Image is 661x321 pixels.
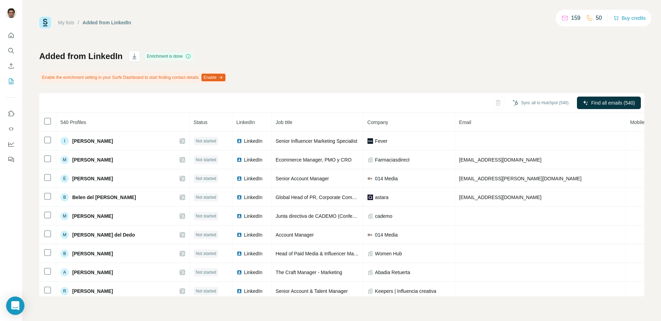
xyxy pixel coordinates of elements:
span: LinkedIn [244,231,263,238]
span: LinkedIn [244,250,263,257]
span: LinkedIn [244,156,263,163]
img: company-logo [367,138,373,144]
span: LinkedIn [244,175,263,182]
button: Sync all to HubSpot (540) [508,98,573,108]
img: LinkedIn logo [237,195,242,200]
img: LinkedIn logo [237,157,242,163]
div: A [60,268,69,277]
span: LinkedIn [244,288,263,295]
button: Use Surfe on LinkedIn [6,107,17,120]
span: [PERSON_NAME] [72,138,113,145]
span: LinkedIn [244,138,263,145]
button: Buy credits [613,13,646,23]
span: Ecommerce Manager, PMO y CRO [276,157,352,163]
img: Avatar [6,7,17,18]
span: Not started [196,250,216,257]
img: LinkedIn logo [237,213,242,219]
img: LinkedIn logo [237,270,242,275]
span: [PERSON_NAME] [72,288,113,295]
button: Feedback [6,153,17,166]
span: Keepers | Influencia creativa [375,288,436,295]
span: Not started [196,288,216,294]
span: Senior Account & Talent Manager [276,288,348,294]
img: LinkedIn logo [237,288,242,294]
span: Company [367,120,388,125]
span: Not started [196,269,216,275]
span: [PERSON_NAME] [72,213,113,220]
div: M [60,231,69,239]
span: Belen del [PERSON_NAME] [72,194,136,201]
p: 159 [571,14,580,22]
span: LinkedIn [237,120,255,125]
span: Status [194,120,208,125]
div: Open Intercom Messenger [6,297,25,315]
img: company-logo [367,195,373,200]
span: Senior Influencer Marketing Specialist [276,138,357,144]
img: LinkedIn logo [237,232,242,238]
span: 014 Media [375,175,398,182]
div: Enrichment is done [145,52,193,60]
button: Enrich CSV [6,60,17,72]
div: M [60,156,69,164]
span: Not started [196,232,216,238]
span: Abadia Retuerta [375,269,410,276]
h1: Added from LinkedIn [39,51,123,62]
div: B [60,249,69,258]
span: Not started [196,157,216,163]
span: LinkedIn [244,213,263,220]
span: [PERSON_NAME] del Dedo [72,231,135,238]
span: Women Hub [375,250,402,257]
span: Email [459,120,471,125]
span: Mobile [630,120,644,125]
img: LinkedIn logo [237,251,242,256]
img: company-logo [367,176,373,181]
button: Find all emails (540) [577,97,641,109]
button: Dashboard [6,138,17,150]
span: Not started [196,175,216,182]
span: 540 Profiles [60,120,86,125]
img: LinkedIn logo [237,138,242,144]
span: astara [375,194,389,201]
div: Added from LinkedIn [83,19,131,26]
span: [PERSON_NAME] [72,156,113,163]
span: [PERSON_NAME] [72,175,113,182]
img: company-logo [367,232,373,238]
span: Not started [196,138,216,144]
span: Senior Account Manager [276,176,329,181]
img: LinkedIn logo [237,176,242,181]
span: cademo [375,213,393,220]
span: Global Head of PR, Corporate Communications & Influencers [276,195,408,200]
span: Find all emails (540) [591,99,635,106]
button: Search [6,44,17,57]
span: Not started [196,213,216,219]
span: Junta directiva de CADEMO (Confederación de Asociaciones de Empresarios Madrid Oeste) [276,213,475,219]
span: Account Manager [276,232,314,238]
button: Enable [201,74,225,81]
span: LinkedIn [244,194,263,201]
div: Enable the enrichment setting in your Surfe Dashboard to start finding contact details [39,72,227,83]
span: Farmaciasdirect [375,156,410,163]
div: M [60,212,69,220]
img: Surfe Logo [39,17,51,28]
span: 014 Media [375,231,398,238]
div: E [60,174,69,183]
span: Not started [196,194,216,200]
span: Fever [375,138,388,145]
a: My lists [58,20,74,25]
span: Job title [276,120,292,125]
span: [EMAIL_ADDRESS][DOMAIN_NAME] [459,157,542,163]
p: 50 [596,14,602,22]
button: My lists [6,75,17,88]
span: [EMAIL_ADDRESS][PERSON_NAME][DOMAIN_NAME] [459,176,581,181]
div: I [60,137,69,145]
div: R [60,287,69,295]
span: [PERSON_NAME] [72,269,113,276]
div: B [60,193,69,201]
span: The Craft Manager - Marketing [276,270,342,275]
button: Quick start [6,29,17,42]
button: Use Surfe API [6,123,17,135]
span: [EMAIL_ADDRESS][DOMAIN_NAME] [459,195,542,200]
span: [PERSON_NAME] [72,250,113,257]
span: Head of Paid Media & Influencer Marketing [276,251,369,256]
li: / [78,19,79,26]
